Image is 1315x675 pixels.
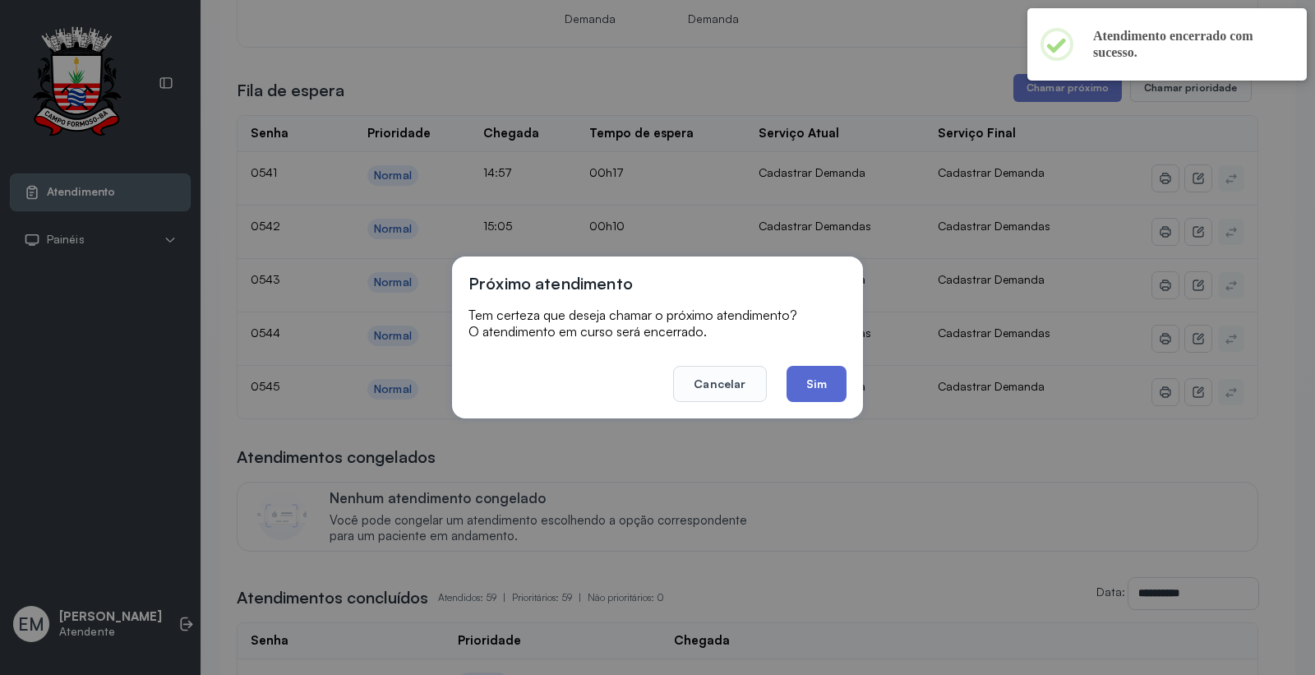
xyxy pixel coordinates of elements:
p: Tem certeza que deseja chamar o próximo atendimento? [468,307,847,323]
h3: Próximo atendimento [468,273,633,294]
button: Cancelar [673,366,766,402]
h2: Atendimento encerrado com sucesso. [1093,28,1280,61]
button: Sim [787,366,847,402]
p: O atendimento em curso será encerrado. [468,323,847,340]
